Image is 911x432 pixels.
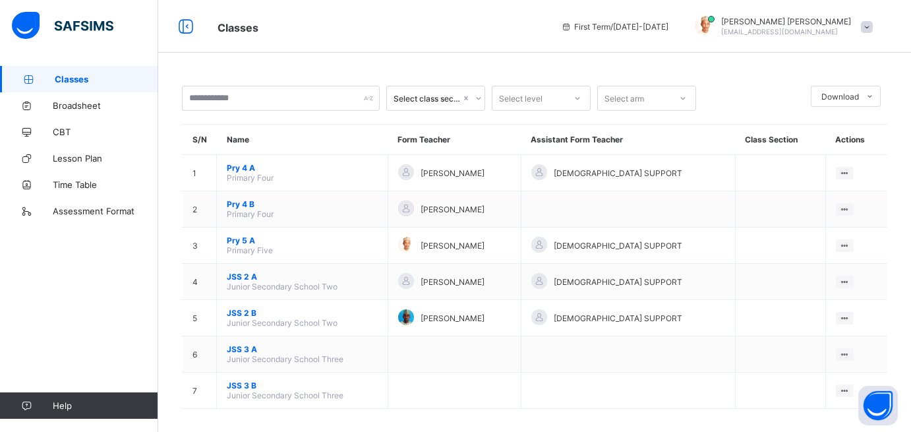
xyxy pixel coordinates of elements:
[394,94,461,104] div: Select class section
[499,86,543,111] div: Select level
[554,277,682,287] span: [DEMOGRAPHIC_DATA] SUPPORT
[183,125,217,155] th: S/N
[183,373,217,409] td: 7
[183,191,217,228] td: 2
[227,308,378,318] span: JSS 2 B
[53,206,158,216] span: Assessment Format
[55,74,158,84] span: Classes
[227,390,343,400] span: Junior Secondary School Three
[554,241,682,251] span: [DEMOGRAPHIC_DATA] SUPPORT
[227,163,378,173] span: Pry 4 A
[227,282,338,292] span: Junior Secondary School Two
[183,228,217,264] td: 3
[421,204,485,214] span: [PERSON_NAME]
[521,125,735,155] th: Assistant Form Teacher
[721,28,838,36] span: [EMAIL_ADDRESS][DOMAIN_NAME]
[227,209,274,219] span: Primary Four
[554,168,682,178] span: [DEMOGRAPHIC_DATA] SUPPORT
[218,21,258,34] span: Classes
[858,386,898,425] button: Open asap
[183,300,217,336] td: 5
[227,318,338,328] span: Junior Secondary School Two
[183,336,217,373] td: 6
[227,173,274,183] span: Primary Four
[421,277,485,287] span: [PERSON_NAME]
[604,86,644,111] div: Select arm
[227,272,378,282] span: JSS 2 A
[735,125,825,155] th: Class Section
[821,92,859,102] span: Download
[421,241,485,251] span: [PERSON_NAME]
[53,400,158,411] span: Help
[227,344,378,354] span: JSS 3 A
[53,100,158,111] span: Broadsheet
[421,168,485,178] span: [PERSON_NAME]
[421,313,485,323] span: [PERSON_NAME]
[227,235,378,245] span: Pry 5 A
[53,179,158,190] span: Time Table
[388,125,521,155] th: Form Teacher
[227,354,343,364] span: Junior Secondary School Three
[53,127,158,137] span: CBT
[217,125,388,155] th: Name
[227,381,378,390] span: JSS 3 B
[53,153,158,164] span: Lesson Plan
[12,12,113,40] img: safsims
[721,16,851,26] span: [PERSON_NAME] [PERSON_NAME]
[554,313,682,323] span: [DEMOGRAPHIC_DATA] SUPPORT
[227,199,378,209] span: Pry 4 B
[682,16,879,38] div: UmarAhmed
[825,125,887,155] th: Actions
[561,22,668,32] span: session/term information
[183,155,217,191] td: 1
[227,245,273,255] span: Primary Five
[183,264,217,300] td: 4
